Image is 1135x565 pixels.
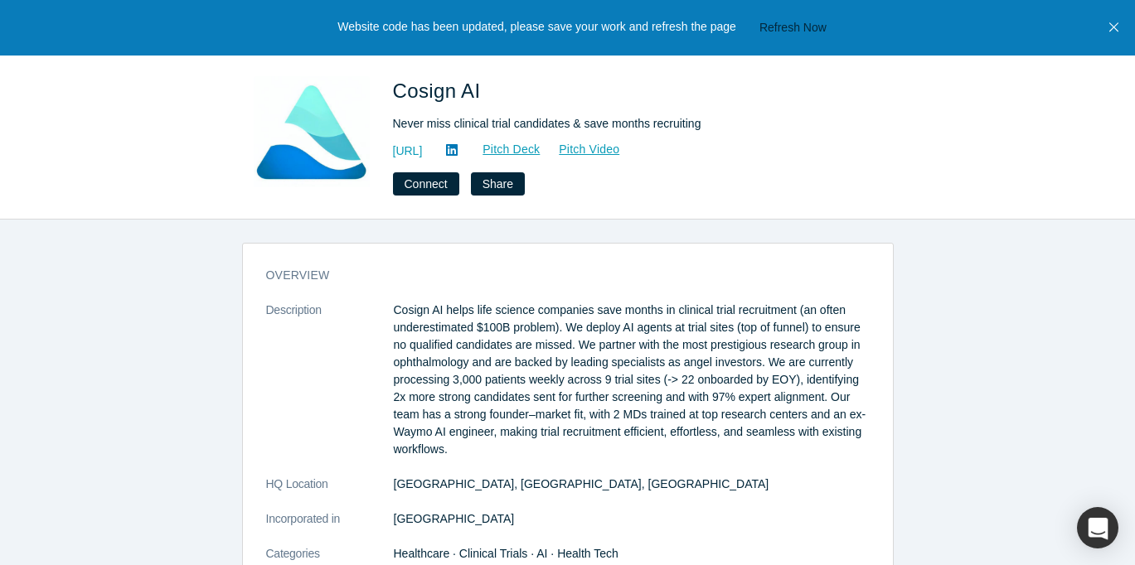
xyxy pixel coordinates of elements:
[266,302,394,476] dt: Description
[394,302,870,458] p: Cosign AI helps life science companies save months in clinical trial recruitment (an often undere...
[464,140,541,159] a: Pitch Deck
[393,80,487,102] span: Cosign AI
[541,140,620,159] a: Pitch Video
[393,142,423,160] a: [URL]
[266,476,394,510] dt: HQ Location
[471,172,525,196] button: Share
[254,76,370,192] img: Cosign AI's Logo
[266,510,394,545] dt: Incorporated in
[754,17,832,38] button: Refresh Now
[266,267,846,284] h3: overview
[394,476,870,493] dd: [GEOGRAPHIC_DATA], [GEOGRAPHIC_DATA], [GEOGRAPHIC_DATA]
[393,115,857,133] div: Never miss clinical trial candidates & save months recruiting
[394,510,870,528] dd: [GEOGRAPHIC_DATA]
[394,547,618,560] span: Healthcare · Clinical Trials · AI · Health Tech
[393,172,459,196] button: Connect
